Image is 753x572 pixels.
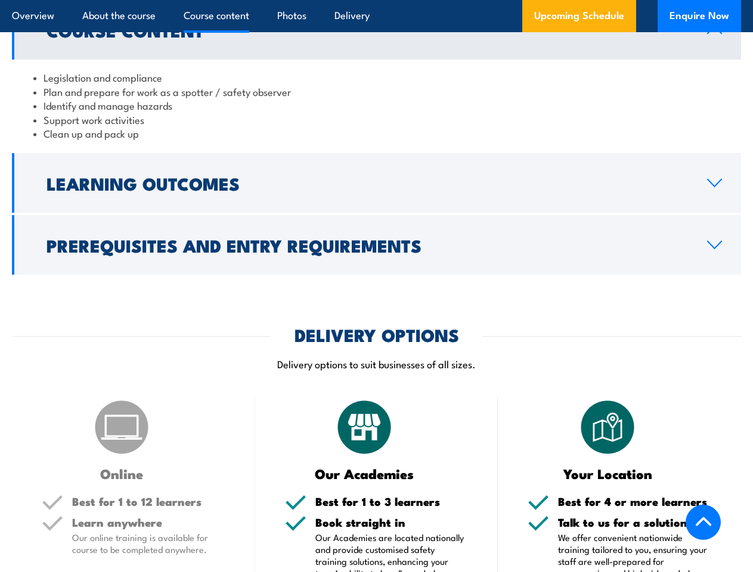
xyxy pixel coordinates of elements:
[47,22,688,38] h2: Course Content
[42,467,202,480] h3: Online
[33,113,720,126] li: Support work activities
[72,496,225,507] h5: Best for 1 to 12 learners
[285,467,445,480] h3: Our Academies
[315,517,469,528] h5: Book straight in
[33,98,720,112] li: Identify and manage hazards
[295,327,459,342] h2: DELIVERY OPTIONS
[315,496,469,507] h5: Best for 1 to 3 learners
[12,215,741,275] a: Prerequisites and Entry Requirements
[528,467,687,480] h3: Your Location
[12,153,741,213] a: Learning Outcomes
[72,517,225,528] h5: Learn anywhere
[33,70,720,84] li: Legislation and compliance
[47,175,688,191] h2: Learning Outcomes
[558,517,711,528] h5: Talk to us for a solution
[33,126,720,140] li: Clean up and pack up
[12,357,741,371] p: Delivery options to suit businesses of all sizes.
[33,85,720,98] li: Plan and prepare for work as a spotter / safety observer
[558,496,711,507] h5: Best for 4 or more learners
[72,531,225,555] p: Our online training is available for course to be completed anywhere.
[47,237,688,253] h2: Prerequisites and Entry Requirements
